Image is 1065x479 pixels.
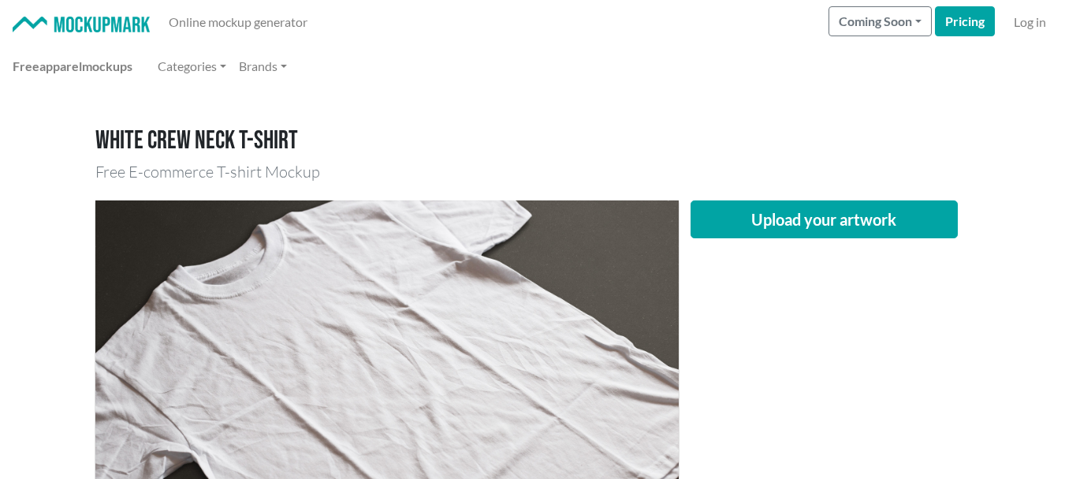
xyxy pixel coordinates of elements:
h1: White crew neck T-shirt [95,126,970,156]
button: Upload your artwork [691,200,959,238]
a: Pricing [935,6,995,36]
a: Log in [1007,6,1052,38]
a: Online mockup generator [162,6,314,38]
img: Mockup Mark [13,17,150,33]
button: Coming Soon [829,6,932,36]
a: Freeapparelmockups [6,51,139,82]
a: Brands [233,51,293,82]
a: Categories [151,51,233,82]
h3: Free E-commerce T-shirt Mockup [95,163,970,181]
span: apparel [39,58,82,73]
